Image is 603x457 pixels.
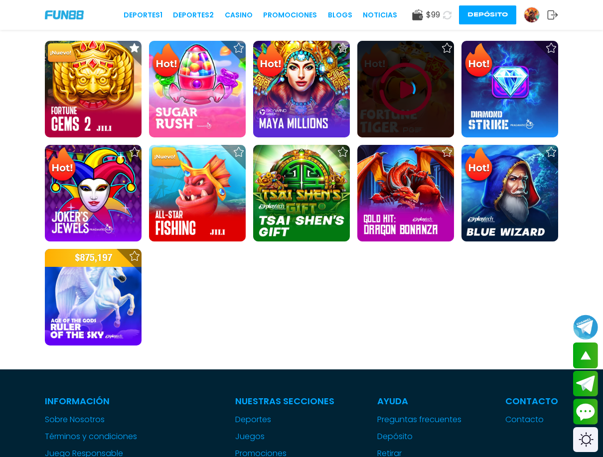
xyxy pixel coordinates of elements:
[573,343,598,368] button: scroll up
[46,146,78,185] img: Hot
[573,399,598,425] button: Contact customer service
[235,431,265,443] button: Juegos
[377,394,462,408] p: Ayuda
[461,41,558,137] img: Diamond Strike
[173,10,214,20] a: Deportes2
[45,145,142,241] img: Joker's Jewels
[524,7,547,23] a: Avatar
[524,7,539,22] img: Avatar
[573,371,598,397] button: Join telegram
[45,431,192,443] a: Términos y condiciones
[124,10,162,20] a: Deportes1
[363,10,397,20] a: NOTICIAS
[45,249,142,345] img: Age of the Gods: Ruler of the Sky
[45,414,192,426] a: Sobre Nosotros
[462,146,495,185] img: Hot
[149,41,246,137] img: Sugar Rush
[150,42,182,81] img: Hot
[377,431,462,443] a: Depósito
[573,427,598,452] div: Switch theme
[377,414,462,426] a: Preguntas frecuentes
[461,145,558,241] img: Blue Wizard / FIREBLAZE
[45,249,142,267] p: $ 875,197
[45,10,84,19] img: Company Logo
[459,5,516,24] button: Depósito
[505,414,558,426] a: Contacto
[45,394,192,408] p: Información
[426,9,440,21] span: $ 99
[573,314,598,340] button: Join telegram channel
[263,10,317,20] a: Promociones
[357,145,454,241] img: Gold Hit: Dragon Bonanza
[235,394,334,408] p: Nuestras Secciones
[235,414,334,426] a: Deportes
[253,41,350,137] img: Maya Millions
[253,145,350,241] img: Tsai Shen's Gift / FIREBLAZE
[328,10,352,20] a: BLOGS
[45,41,142,137] img: Fortune Gems 2
[505,394,558,408] p: Contacto
[225,10,253,20] a: CASINO
[46,42,78,65] img: New
[462,42,495,81] img: Hot
[149,145,246,241] img: All-star Fishing
[254,42,287,81] img: Hot
[150,146,182,169] img: New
